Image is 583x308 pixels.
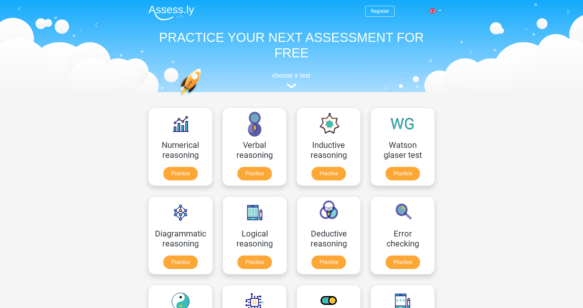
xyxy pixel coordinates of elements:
a: Practice [237,255,272,269]
a: Register [371,8,389,14]
a: Practice [386,167,420,180]
a: Practice [311,255,346,269]
a: Practice [386,255,420,269]
a: Practice [163,255,198,269]
a: Practice [237,167,272,180]
h5: choose a test [143,72,440,79]
img: assessment [287,83,296,88]
a: Practice [311,167,346,180]
img: practice [179,68,226,127]
a: choose a test [143,72,440,89]
img: Assessly [148,5,194,20]
a: Practice [163,167,198,180]
h1: PRACTICE YOUR NEXT ASSESSMENT FOR FREE [143,30,440,61]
